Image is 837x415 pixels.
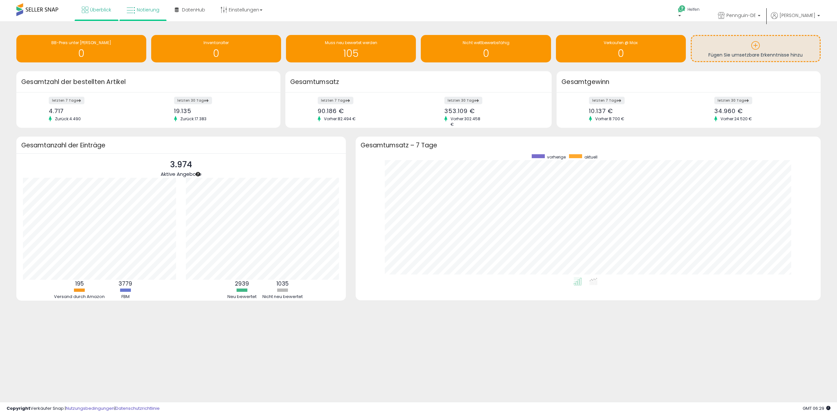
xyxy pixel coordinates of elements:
[421,35,551,62] a: Nicht wettbewerbsfähig 0
[687,7,700,12] font: Helfen
[75,280,84,288] font: 195
[561,77,610,86] font: Gesamtgewinn
[78,46,84,60] font: 0
[708,52,803,58] font: Fügen Sie umsetzbare Erkenntnisse hinzu
[204,40,229,45] font: Inventaralter
[290,77,339,86] font: Gesamtumsatz
[718,98,746,103] font: letzten 30 Tage
[52,98,78,103] font: letzten 7 Tage
[235,280,249,288] font: 2939
[584,154,597,160] font: aktuell
[69,116,81,122] font: 4.490
[177,98,206,103] font: letzten 30 Tage
[21,77,126,86] font: Gesamtzahl der bestellten Artikel
[779,12,815,19] font: [PERSON_NAME]
[324,116,338,122] font: Vorher:
[678,5,686,13] i: Hilfe erhalten
[556,35,686,62] a: Verkaufen @ Max 0
[227,293,257,300] font: Neu bewertet
[118,280,132,288] font: 3779
[338,116,356,122] font: 82.494 €
[229,7,259,13] font: Einstellungen
[195,171,201,177] div: Tooltip-Anker
[195,116,206,122] font: 17.383
[589,107,613,115] font: 10.137 €
[54,293,105,300] font: Versand durch Amazon
[321,98,347,103] font: letzten 7 Tage
[121,293,130,300] font: FBM
[592,98,618,103] font: letzten 7 Tage
[161,171,202,177] font: Aktive Angebote
[734,116,752,122] font: 24.520 €
[174,107,191,115] font: 19.135
[343,46,359,60] font: 105
[595,116,609,122] font: Vorher:
[618,46,624,60] font: 0
[444,107,474,115] font: 353.109 €
[55,116,69,122] font: Zurück:
[604,40,638,45] font: Verkaufen @ Max
[713,6,765,27] a: Pennguin-DE
[213,46,219,60] font: 0
[448,98,476,103] font: letzten 30 Tage
[609,116,624,122] font: 8.700 €
[451,116,480,127] font: 302.458 €
[151,35,281,62] a: Inventaralter 0
[714,107,742,115] font: 34.960 €
[325,40,377,45] font: Muss neu bewertet werden
[721,116,734,122] font: Vorher:
[262,293,303,300] font: Nicht neu bewertet
[463,40,509,45] font: Nicht wettbewerbsfähig
[361,141,437,150] font: Gesamtumsatz – 7 Tage
[137,7,159,13] font: Notierung
[21,141,105,150] font: Gesamtanzahl der Einträge
[451,116,464,122] font: Vorher:
[771,12,820,27] a: [PERSON_NAME]
[726,12,756,19] font: Pennguin-DE
[182,7,205,13] font: DatenHub
[318,107,344,115] font: 90.186 €
[49,107,64,115] font: 4.717
[16,35,146,62] a: BB-Preis unter [PERSON_NAME] 0
[547,154,566,160] font: vorherige
[483,46,489,60] font: 0
[170,159,192,170] font: 3.974
[286,35,416,62] a: Muss neu bewertet werden 105
[90,7,111,13] font: Überblick
[180,116,195,122] font: Zurück:
[51,40,111,45] font: BB-Preis unter [PERSON_NAME]
[692,36,820,61] a: Fügen Sie umsetzbare Erkenntnisse hinzu
[276,280,289,288] font: 1035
